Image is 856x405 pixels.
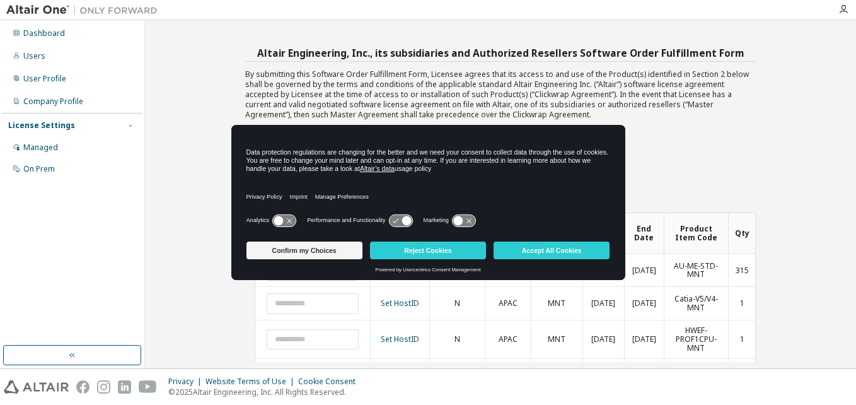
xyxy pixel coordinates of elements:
td: [DATE] [582,358,624,392]
td: N [429,286,485,320]
td: MNT [531,320,582,358]
td: [DATE] [624,358,664,392]
div: Managed [23,143,58,153]
td: HWEF-PROF1CPU-MNT [664,320,728,358]
td: APAC [485,358,530,392]
div: Cookie Consent [298,377,363,387]
td: N [429,320,485,358]
th: Product Item Code [664,213,728,254]
div: Website Terms of Use [205,377,298,387]
td: N [429,358,485,392]
div: User Profile [23,74,66,84]
td: 315 [728,254,755,287]
img: instagram.svg [97,380,110,394]
img: Altair One [6,4,164,16]
div: License Settings [8,120,75,131]
td: APAC [485,320,530,358]
img: altair_logo.svg [4,380,69,394]
td: PBS-SUITE-AN [664,358,728,392]
img: linkedin.svg [118,380,131,394]
td: [DATE] [624,286,664,320]
th: Qty [728,213,755,254]
a: Set HostID [381,334,419,344]
td: AU-ME-STD-MNT [664,254,728,287]
p: © 2025 Altair Engineering, Inc. All Rights Reserved. [168,387,363,397]
div: Company Profile [23,97,83,107]
a: Set HostID [381,298,419,308]
div: On Prem [23,164,55,174]
div: Dashboard [23,28,65,38]
th: End Date [624,213,664,254]
td: 1 [728,358,755,392]
div: Users [23,51,45,61]
td: MNT [531,286,582,320]
h3: Altair Engineering, Inc., its subsidiaries and Authorized Resellers Software Order Fulfillment Form [245,44,756,62]
img: youtube.svg [139,380,157,394]
img: facebook.svg [76,380,90,394]
td: 1 [728,320,755,358]
td: [DATE] [582,286,624,320]
td: AN [531,358,582,392]
td: Catia-V5/V4-MNT [664,286,728,320]
td: [DATE] [624,254,664,287]
td: APAC [485,286,530,320]
td: [DATE] [582,320,624,358]
td: 1 [728,286,755,320]
div: Privacy [168,377,205,387]
td: [DATE] [624,320,664,358]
